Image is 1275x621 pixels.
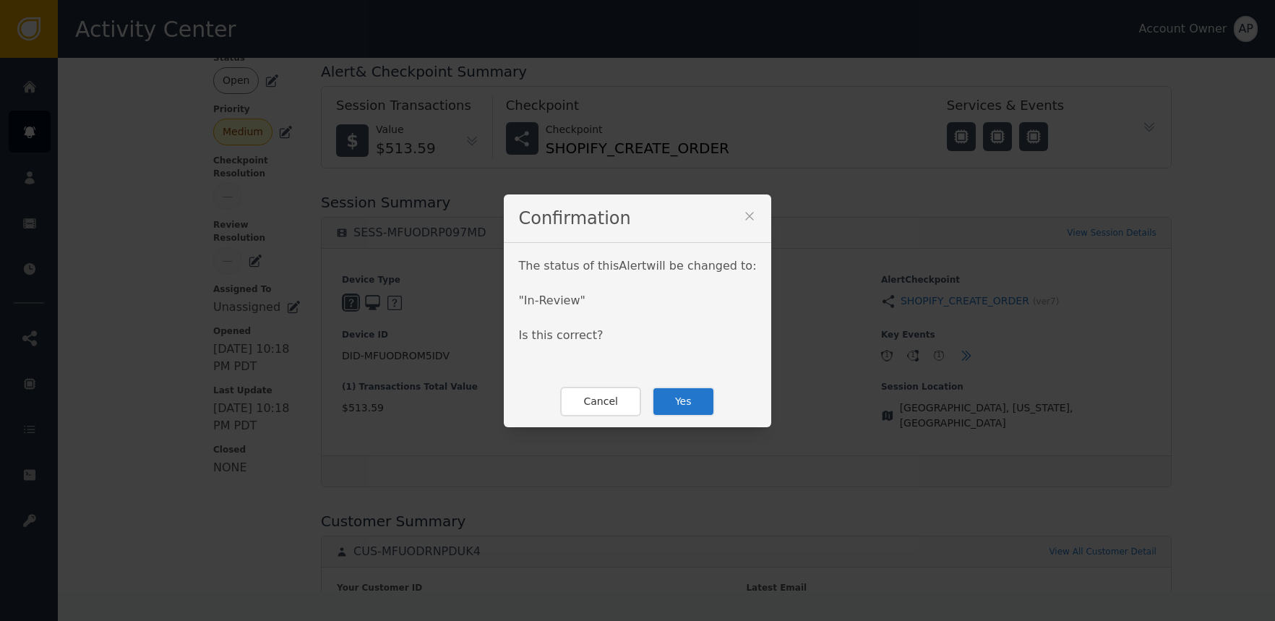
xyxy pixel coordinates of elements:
[504,194,770,243] div: Confirmation
[518,259,756,273] span: The status of this Alert will be changed to:
[652,387,715,416] button: Yes
[560,387,640,416] button: Cancel
[518,294,585,307] span: " In-Review "
[518,328,603,342] span: Is this correct?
